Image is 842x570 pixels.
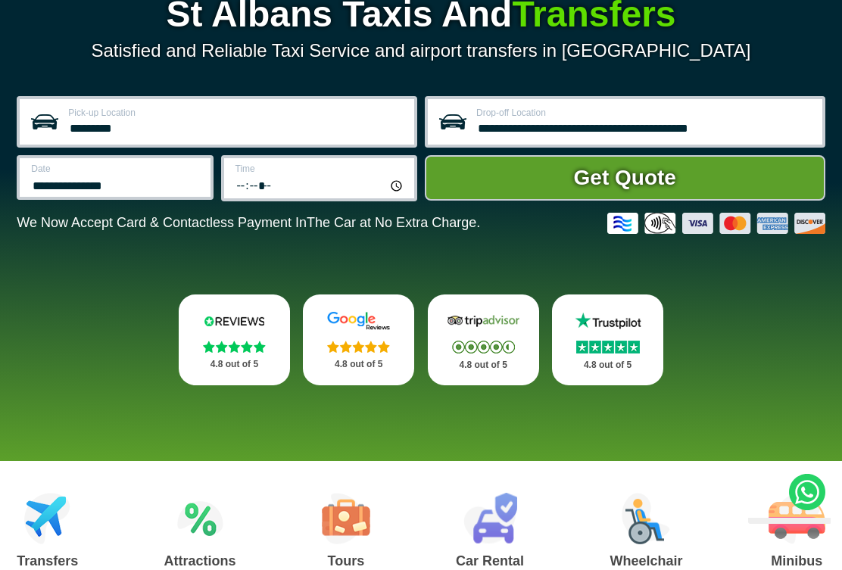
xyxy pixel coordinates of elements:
img: Stars [327,341,390,353]
img: Credit And Debit Cards [607,213,825,234]
img: Reviews.io [195,311,273,331]
h3: Wheelchair [610,554,682,568]
p: We Now Accept Card & Contactless Payment In [17,215,480,231]
img: Attractions [177,493,223,544]
img: Tripadvisor [444,311,522,331]
img: Google [320,311,398,331]
img: Stars [203,341,266,353]
h3: Minibus [769,554,825,568]
p: 4.8 out of 5 [444,356,522,375]
button: Get Quote [425,155,825,201]
label: Pick-up Location [68,108,405,117]
img: Airport Transfers [24,493,70,544]
img: Trustpilot [569,311,647,331]
img: Minibus [769,493,825,544]
img: Car Rental [463,493,517,544]
img: Tours [322,493,370,544]
label: Date [31,164,201,173]
a: Reviews.io Stars 4.8 out of 5 [179,294,290,385]
p: 4.8 out of 5 [195,355,273,374]
p: 4.8 out of 5 [569,356,647,375]
h3: Attractions [164,554,236,568]
label: Time [235,164,405,173]
a: Tripadvisor Stars 4.8 out of 5 [428,294,539,385]
span: The Car at No Extra Charge. [307,215,480,230]
p: 4.8 out of 5 [320,355,398,374]
img: Wheelchair [622,493,670,544]
img: Stars [576,341,640,354]
h3: Tours [322,554,370,568]
a: Trustpilot Stars 4.8 out of 5 [552,294,663,385]
img: Stars [452,341,515,354]
p: Satisfied and Reliable Taxi Service and airport transfers in [GEOGRAPHIC_DATA] [17,40,825,61]
label: Drop-off Location [476,108,813,117]
h3: Car Rental [456,554,524,568]
a: Google Stars 4.8 out of 5 [303,294,414,385]
h3: Transfers [17,554,78,568]
iframe: chat widget [742,518,831,559]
